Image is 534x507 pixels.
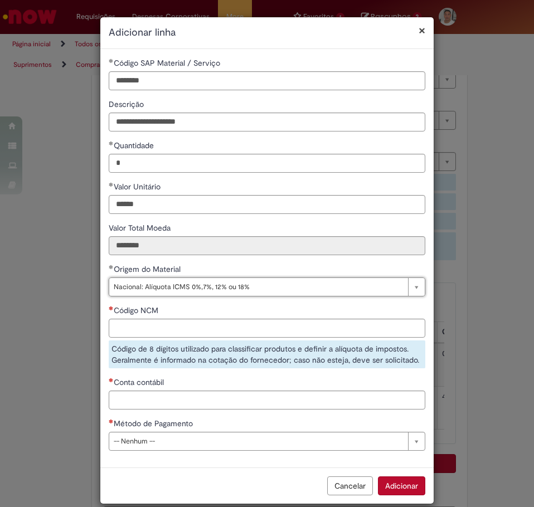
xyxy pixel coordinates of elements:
[109,154,425,173] input: Quantidade
[114,140,156,150] span: Quantidade
[109,113,425,131] input: Descrição
[109,306,114,310] span: Necessários
[114,305,161,315] span: Código NCM
[109,141,114,145] span: Obrigatório Preenchido
[109,419,114,423] span: Necessários
[114,377,166,387] span: Conta contábil
[114,58,222,68] span: Código SAP Material / Serviço
[109,319,425,338] input: Código NCM
[109,378,114,382] span: Necessários
[109,71,425,90] input: Código SAP Material / Serviço
[114,278,402,296] span: Nacional: Alíquota ICMS 0%,7%, 12% ou 18%
[114,264,183,274] span: Origem do Material
[109,182,114,187] span: Obrigatório Preenchido
[419,25,425,36] button: Fechar modal
[109,58,114,63] span: Obrigatório Preenchido
[109,391,425,409] input: Conta contábil
[114,418,195,428] span: Método de Pagamento
[109,26,425,40] h2: Adicionar linha
[109,223,173,233] span: Somente leitura - Valor Total Moeda
[327,476,373,495] button: Cancelar
[109,236,425,255] input: Valor Total Moeda
[109,340,425,368] div: Código de 8 dígitos utilizado para classificar produtos e definir a alíquota de impostos. Geralme...
[378,476,425,495] button: Adicionar
[114,432,402,450] span: -- Nenhum --
[109,195,425,214] input: Valor Unitário
[109,99,146,109] span: Descrição
[109,265,114,269] span: Obrigatório Preenchido
[114,182,163,192] span: Valor Unitário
